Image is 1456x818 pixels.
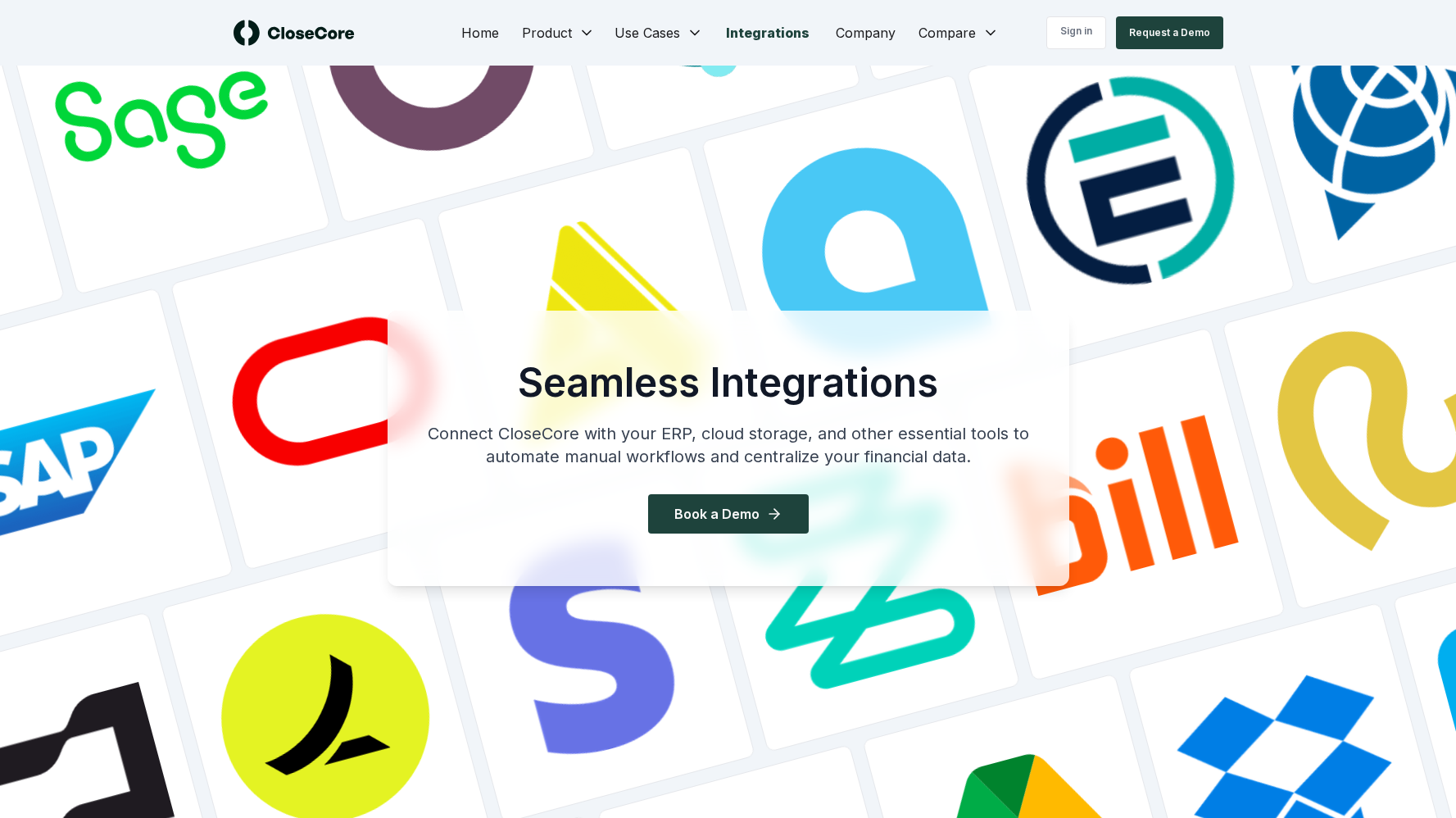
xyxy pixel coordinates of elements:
button: Product [512,16,605,49]
a: Integrations [713,16,823,49]
img: logo [234,20,355,46]
a: Company [823,16,909,49]
h1: Seamless Integrations [414,363,1043,402]
button: Book a Demo [648,494,809,534]
span: Compare [919,23,976,43]
p: Connect CloseCore with your ERP, cloud storage, and other essential tools to automate manual work... [414,422,1043,468]
button: Compare [909,16,1009,49]
a: Sign in [1046,16,1106,49]
a: Home [448,16,512,49]
button: Use Cases [605,16,713,49]
span: Product [522,23,572,43]
span: Use Cases [615,23,680,43]
button: Request a Demo [1116,16,1223,49]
